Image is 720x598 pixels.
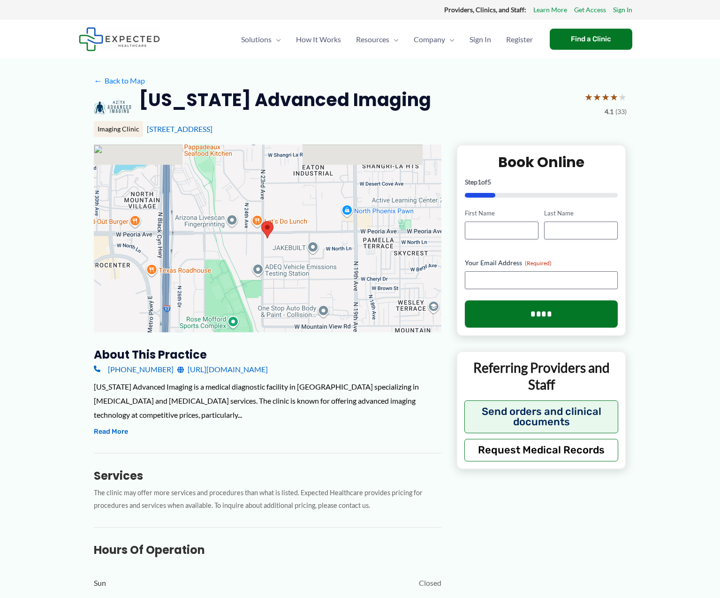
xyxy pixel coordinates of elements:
span: (33) [615,106,627,118]
h3: About this practice [94,347,441,362]
label: Your Email Address [465,258,618,268]
div: [US_STATE] Advanced Imaging is a medical diagnostic facility in [GEOGRAPHIC_DATA] specializing in... [94,380,441,422]
button: Read More [94,426,128,437]
p: The clinic may offer more services and procedures than what is listed. Expected Healthcare provid... [94,487,441,512]
span: Menu Toggle [445,23,455,56]
h3: Hours of Operation [94,543,441,557]
a: SolutionsMenu Toggle [234,23,288,56]
a: Learn More [533,4,567,16]
span: Sun [94,576,106,590]
a: [STREET_ADDRESS] [147,124,212,133]
span: Closed [419,576,441,590]
span: Solutions [241,23,272,56]
span: (Required) [525,260,552,267]
span: 1 [477,178,481,186]
span: Menu Toggle [272,23,281,56]
span: ★ [584,88,593,106]
span: ← [94,76,103,85]
span: 4.1 [605,106,614,118]
label: First Name [465,209,538,218]
p: Referring Providers and Staff [464,359,619,393]
nav: Primary Site Navigation [234,23,540,56]
h2: Book Online [465,153,618,171]
span: Company [414,23,445,56]
img: Expected Healthcare Logo - side, dark font, small [79,27,160,51]
strong: Providers, Clinics, and Staff: [444,6,526,14]
h2: [US_STATE] Advanced Imaging [139,88,431,111]
a: Get Access [574,4,606,16]
h3: Services [94,468,441,483]
label: Last Name [544,209,618,218]
span: Register [506,23,533,56]
span: ★ [593,88,601,106]
a: Sign In [613,4,632,16]
span: ★ [610,88,618,106]
p: Step of [465,179,618,185]
span: Resources [356,23,389,56]
a: Register [499,23,540,56]
div: Imaging Clinic [94,121,143,137]
a: ←Back to Map [94,74,145,88]
a: [URL][DOMAIN_NAME] [177,362,268,376]
button: Send orders and clinical documents [464,400,619,433]
a: CompanyMenu Toggle [406,23,462,56]
span: ★ [601,88,610,106]
span: How It Works [296,23,341,56]
a: Sign In [462,23,499,56]
span: 5 [487,178,491,186]
span: ★ [618,88,627,106]
span: Menu Toggle [389,23,399,56]
a: ResourcesMenu Toggle [349,23,406,56]
a: [PHONE_NUMBER] [94,362,174,376]
button: Request Medical Records [464,439,619,461]
a: Find a Clinic [550,29,632,50]
span: Sign In [470,23,491,56]
a: How It Works [288,23,349,56]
